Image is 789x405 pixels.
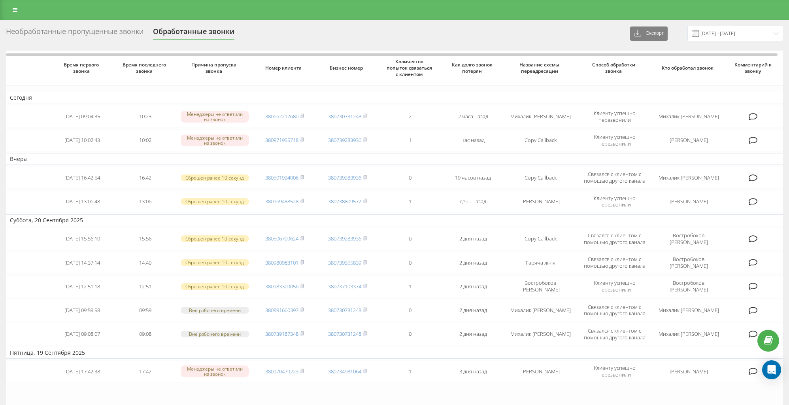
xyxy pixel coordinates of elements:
[653,228,725,250] td: Востробоков [PERSON_NAME]
[584,232,646,246] span: Связался с клиентом с помощью другого канала
[584,170,646,184] span: Связался с клиентом с помощью другого канала
[379,129,442,151] td: 1
[379,167,442,189] td: 0
[328,235,361,242] a: 380739283936
[576,129,653,151] td: Клиенту успешно перезвонили
[576,106,653,128] td: Клиенту успешно перезвонили
[442,167,504,189] td: 19 часов назад
[181,134,249,146] div: Менеджеры не ответили на звонок
[653,167,725,189] td: Михалик [PERSON_NAME]
[442,323,504,345] td: 2 дня назад
[379,106,442,128] td: 2
[114,252,177,274] td: 14:40
[504,275,576,297] td: Востробоков [PERSON_NAME]
[265,174,298,181] a: 380501924006
[653,190,725,212] td: [PERSON_NAME]
[114,360,177,382] td: 17:42
[58,62,107,74] span: Время первого звонка
[379,323,442,345] td: 0
[114,190,177,212] td: 13:06
[653,275,725,297] td: Востробоков [PERSON_NAME]
[512,62,569,74] span: Название схемы переадресации
[181,331,249,337] div: Вне рабочего времени
[442,190,504,212] td: день назад
[184,62,245,74] span: Причина пропуска звонка
[379,275,442,297] td: 1
[114,228,177,250] td: 15:56
[328,136,361,144] a: 380739283936
[6,92,783,104] td: Сегодня
[114,275,177,297] td: 12:51
[51,275,114,297] td: [DATE] 12:51:18
[265,198,298,205] a: 380969488528
[584,62,646,74] span: Способ обработки звонка
[323,65,372,71] span: Бизнес номер
[51,167,114,189] td: [DATE] 16:42:54
[379,299,442,321] td: 0
[181,307,249,314] div: Вне рабочего времени
[265,136,298,144] a: 380971955718
[584,255,646,269] span: Связался с клиентом с помощью другого канала
[504,252,576,274] td: Гаряча лінія
[181,198,249,205] div: Сброшен ранее 10 секунд
[51,360,114,382] td: [DATE] 17:42:38
[6,153,783,165] td: Вчера
[153,27,234,40] div: Обработанные звонки
[442,360,504,382] td: 3 дня назад
[181,283,249,290] div: Сброшен ранее 10 секунд
[584,303,646,317] span: Связался с клиентом с помощью другого канала
[630,26,668,41] button: Экспорт
[51,129,114,151] td: [DATE] 10:02:43
[181,111,249,123] div: Менеджеры не ответили на звонок
[328,283,361,290] a: 380737103374
[114,299,177,321] td: 09:59
[504,360,576,382] td: [PERSON_NAME]
[576,360,653,382] td: Клиенту успешно перезвонили
[328,368,361,375] a: 380734981064
[51,299,114,321] td: [DATE] 09:59:58
[265,259,298,266] a: 380980983101
[379,360,442,382] td: 1
[51,252,114,274] td: [DATE] 14:37:14
[114,129,177,151] td: 10:02
[653,360,725,382] td: [PERSON_NAME]
[265,235,298,242] a: 380506709624
[328,113,361,120] a: 380730731248
[6,347,783,359] td: Пятница, 19 Сентября 2025
[6,214,783,226] td: Суббота, 20 Сентября 2025
[265,330,298,337] a: 380739187348
[379,190,442,212] td: 1
[181,174,249,181] div: Сброшен ранее 10 секунд
[504,323,576,345] td: Михалик [PERSON_NAME]
[504,299,576,321] td: Михалик [PERSON_NAME]
[51,190,114,212] td: [DATE] 13:06:48
[660,65,717,71] span: Кто обработал звонок
[504,190,576,212] td: [PERSON_NAME]
[504,228,576,250] td: Copy Callback
[442,129,504,151] td: час назад
[448,62,498,74] span: Как долго звонок потерян
[442,228,504,250] td: 2 дня назад
[260,65,309,71] span: Номер клиента
[265,283,298,290] a: 380983309056
[653,299,725,321] td: Михалик [PERSON_NAME]
[181,235,249,242] div: Сброшен ранее 10 секунд
[265,113,298,120] a: 380662217680
[265,307,298,314] a: 380991660397
[385,59,435,77] span: Количество попыток связаться с клиентом
[51,323,114,345] td: [DATE] 09:08:07
[181,365,249,377] div: Менеджеры не ответили на звонок
[121,62,170,74] span: Время последнего звонка
[504,106,576,128] td: Михалик [PERSON_NAME]
[442,299,504,321] td: 2 дня назад
[442,252,504,274] td: 2 дня назад
[653,106,725,128] td: Михалик [PERSON_NAME]
[328,307,361,314] a: 380730731248
[114,167,177,189] td: 16:42
[762,360,781,379] div: Open Intercom Messenger
[442,106,504,128] td: 2 часа назад
[328,259,361,266] a: 380739355839
[731,62,777,74] span: Комментарий к звонку
[504,167,576,189] td: Copy Callback
[379,252,442,274] td: 0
